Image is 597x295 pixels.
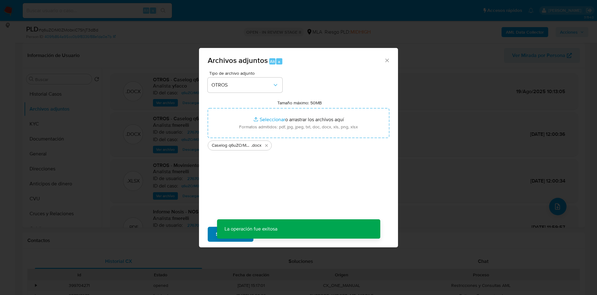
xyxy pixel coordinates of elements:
[208,138,389,150] ul: Archivos seleccionados
[264,227,284,241] span: Cancelar
[263,142,270,149] button: Eliminar Caselog q6uZCrM0ZMobxiC7ShjT3dBd v2.docx
[208,55,268,66] span: Archivos adjuntos
[270,59,275,64] span: Alt
[211,82,272,88] span: OTROS
[384,57,390,63] button: Cerrar
[208,78,282,93] button: OTROS
[209,71,284,75] span: Tipo de archivo adjunto
[278,59,280,64] span: a
[217,219,285,239] p: La operación fue exitosa
[251,142,261,149] span: .docx
[212,142,251,149] span: Caselog q6uZCrM0ZMobxiC7ShjT3dBd v2
[208,227,253,242] button: Subir archivo
[277,100,322,106] label: Tamaño máximo: 50MB
[216,227,245,241] span: Subir archivo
